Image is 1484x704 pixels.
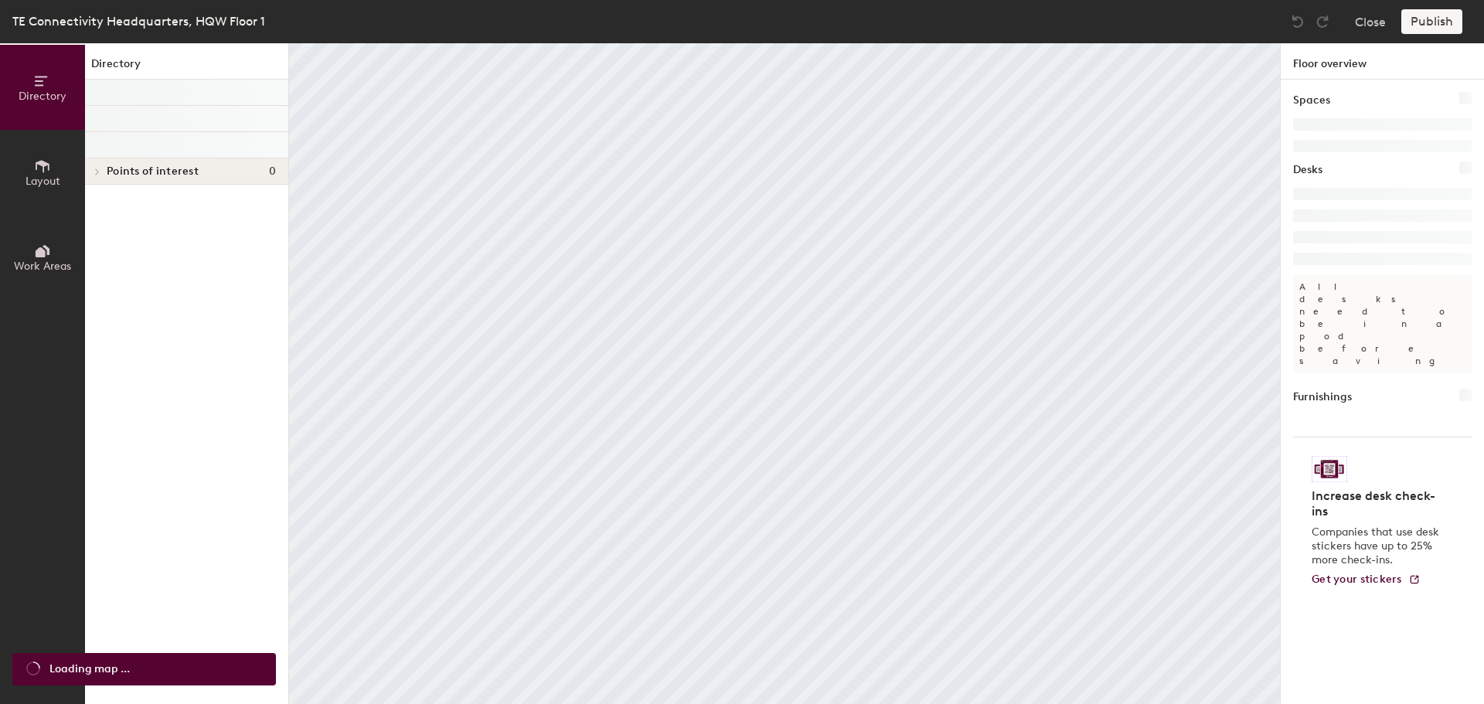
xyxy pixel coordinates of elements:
span: Get your stickers [1312,573,1402,586]
span: Points of interest [107,165,199,178]
button: Close [1355,9,1386,34]
h1: Floor overview [1281,43,1484,80]
p: Companies that use desk stickers have up to 25% more check-ins. [1312,525,1444,567]
h4: Increase desk check-ins [1312,488,1444,519]
h1: Furnishings [1293,389,1352,406]
span: Work Areas [14,260,71,273]
span: 0 [269,165,276,178]
span: Loading map ... [49,661,130,678]
img: Redo [1315,14,1330,29]
canvas: Map [289,43,1280,704]
span: Directory [19,90,66,103]
a: Get your stickers [1312,573,1421,587]
h1: Directory [85,56,288,80]
p: All desks need to be in a pod before saving [1293,274,1472,373]
span: Layout [26,175,60,188]
img: Sticker logo [1312,456,1347,482]
h1: Desks [1293,162,1322,179]
h1: Spaces [1293,92,1330,109]
div: TE Connectivity Headquarters, HQW Floor 1 [12,12,265,31]
img: Undo [1290,14,1305,29]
